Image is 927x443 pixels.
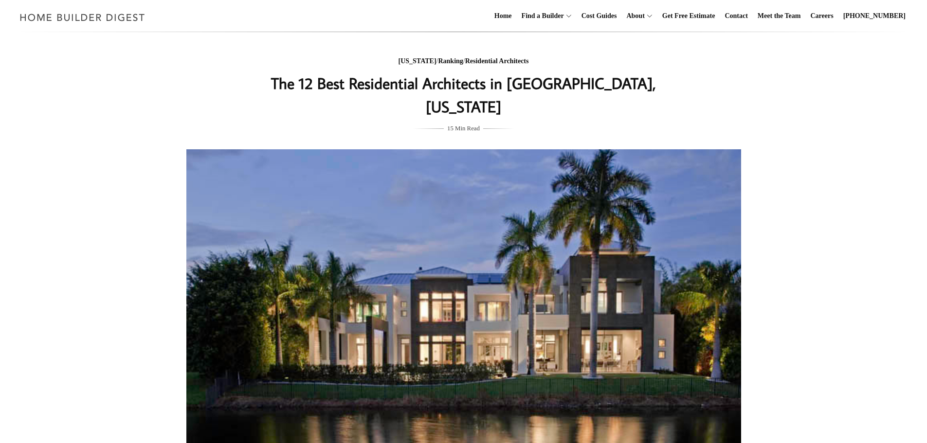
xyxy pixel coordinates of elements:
a: Get Free Estimate [658,0,719,32]
a: [PHONE_NUMBER] [839,0,909,32]
a: Find a Builder [518,0,564,32]
a: Contact [721,0,751,32]
a: Home [491,0,516,32]
div: / / [270,55,658,68]
h1: The 12 Best Residential Architects in [GEOGRAPHIC_DATA], [US_STATE] [270,71,658,118]
a: Careers [807,0,837,32]
a: Residential Architects [465,57,529,65]
a: About [622,0,644,32]
img: Home Builder Digest [16,8,149,27]
a: Ranking [438,57,463,65]
a: [US_STATE] [399,57,436,65]
a: Meet the Team [754,0,805,32]
a: Cost Guides [578,0,621,32]
span: 15 Min Read [447,123,480,134]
